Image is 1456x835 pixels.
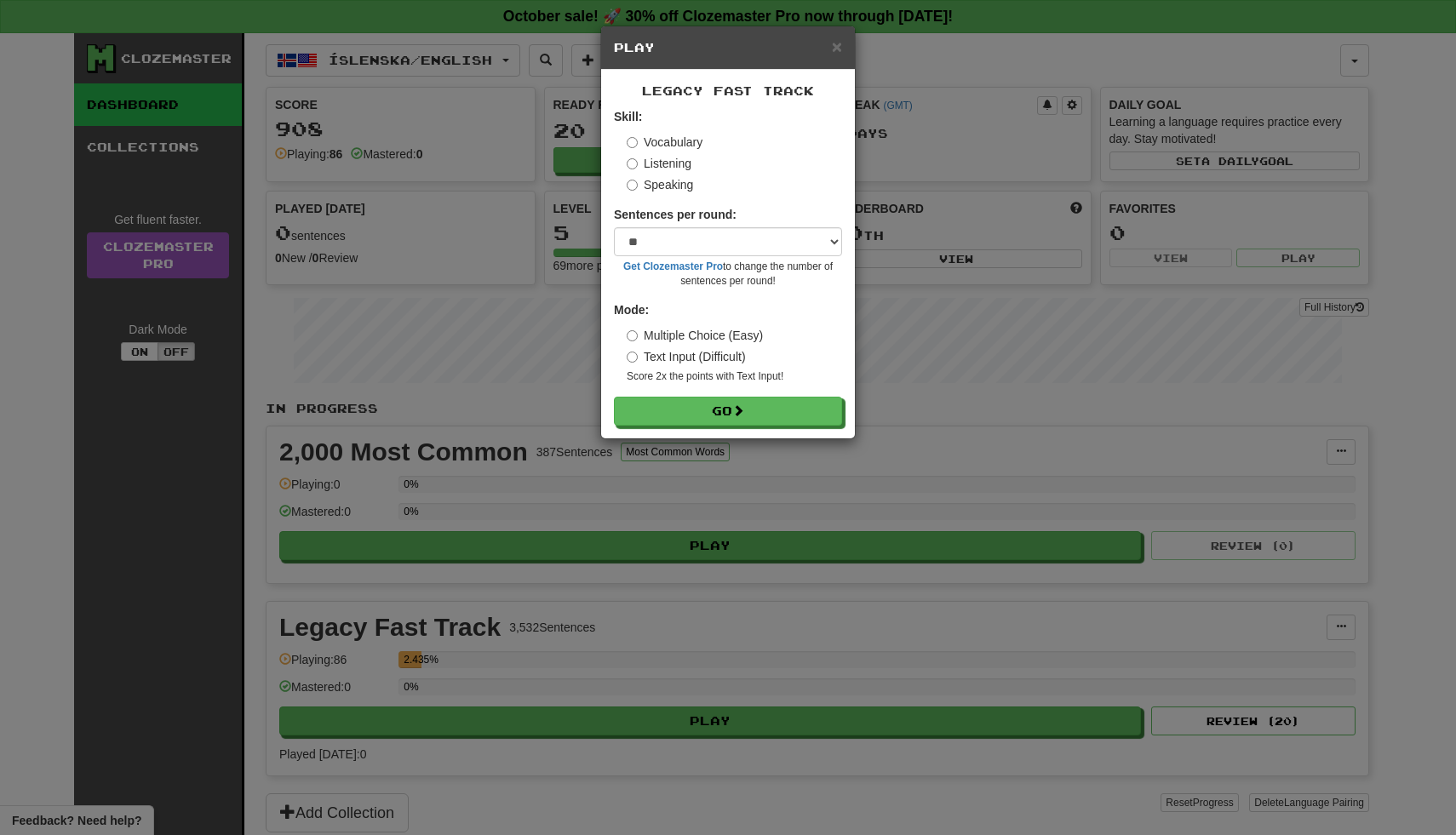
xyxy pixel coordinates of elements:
button: Close [832,37,842,55]
small: to change the number of sentences per round! [614,260,842,289]
input: Multiple Choice (Easy) [627,330,638,341]
label: Sentences per round: [614,206,737,223]
button: Go [614,397,842,426]
label: Listening [627,155,691,172]
input: Listening [627,158,638,169]
label: Vocabulary [627,134,702,151]
label: Text Input (Difficult) [627,348,746,365]
strong: Skill: [614,110,642,123]
small: Score 2x the points with Text Input ! [627,369,842,384]
input: Speaking [627,180,638,191]
h5: Play [614,39,842,56]
strong: Mode: [614,303,649,317]
label: Multiple Choice (Easy) [627,327,763,344]
input: Text Input (Difficult) [627,352,638,363]
label: Speaking [627,176,693,193]
a: Get Clozemaster Pro [623,260,723,272]
span: Legacy Fast Track [642,83,814,98]
input: Vocabulary [627,137,638,148]
span: × [832,37,842,56]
